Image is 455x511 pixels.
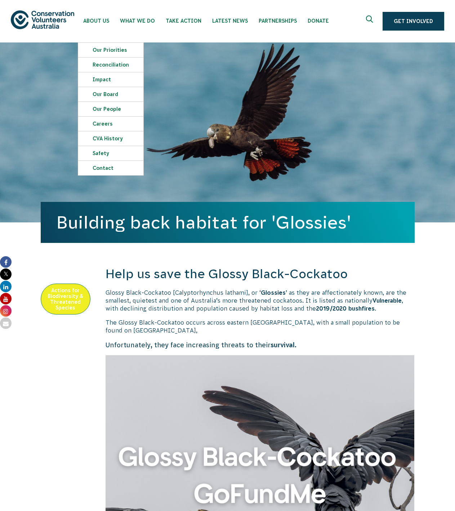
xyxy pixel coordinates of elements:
span: What We Do [120,18,155,24]
span: Unfortunately, they face increasing threats to their . [106,341,296,349]
img: logo.svg [11,10,74,29]
span: Partnerships [259,18,297,24]
a: Reconciliation [78,58,143,72]
a: CVA history [78,131,143,146]
strong: Glossies [261,289,286,296]
h2: Help us save the Glossy Black-Cockatoo [106,266,415,283]
strong: survival [271,341,295,349]
a: Actions for Biodiversity & Threatened Species [41,284,90,315]
span: Donate [308,18,329,24]
a: Get Involved [383,12,444,31]
a: Our Board [78,87,143,101]
span: Glossy Black-Cockatoo [Calyptorhynchus lathami], or ‘ ’ as they are affectionately known, are the... [106,289,406,312]
h1: Building back habitat for 'Glossies' [57,213,399,232]
a: Safety [78,146,143,160]
span: Take Action [166,18,201,24]
span: About Us [83,18,109,24]
strong: Vulnerable [373,297,402,304]
a: Careers [78,117,143,131]
span: Expand search box [366,15,375,27]
a: Contact [78,161,143,175]
span: The Glossy Black-Cockatoo occurs across eastern [GEOGRAPHIC_DATA], with a small population to be ... [106,319,400,334]
a: Our People [78,102,143,116]
span: Latest News [212,18,248,24]
strong: 2019/2020 bushfires [316,305,375,312]
button: Expand search box Close search box [362,13,379,30]
a: Our Priorities [78,43,143,57]
a: Impact [78,72,143,87]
